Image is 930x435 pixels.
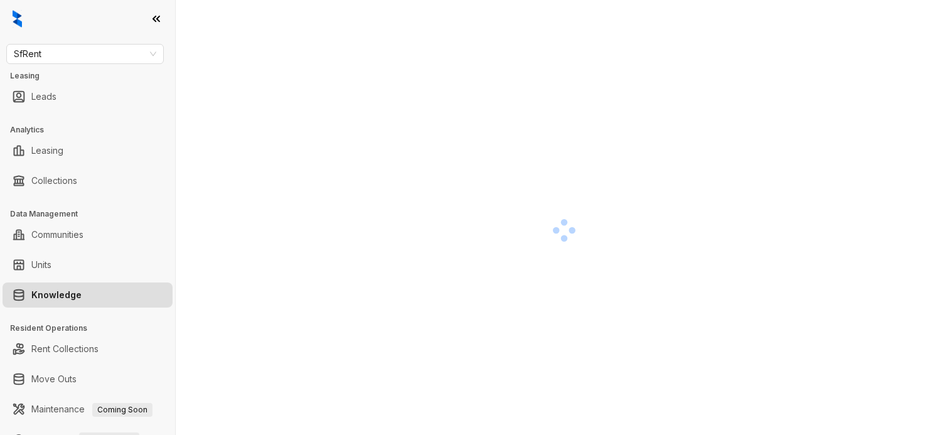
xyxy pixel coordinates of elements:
[31,367,77,392] a: Move Outs
[10,323,175,334] h3: Resident Operations
[92,403,152,417] span: Coming Soon
[10,70,175,82] h3: Leasing
[3,222,173,247] li: Communities
[10,124,175,136] h3: Analytics
[3,282,173,308] li: Knowledge
[31,168,77,193] a: Collections
[31,222,83,247] a: Communities
[13,10,22,28] img: logo
[3,367,173,392] li: Move Outs
[3,397,173,422] li: Maintenance
[3,252,173,277] li: Units
[14,45,156,63] span: SfRent
[31,84,56,109] a: Leads
[3,84,173,109] li: Leads
[3,168,173,193] li: Collections
[31,138,63,163] a: Leasing
[3,138,173,163] li: Leasing
[31,282,82,308] a: Knowledge
[31,336,99,362] a: Rent Collections
[3,336,173,362] li: Rent Collections
[10,208,175,220] h3: Data Management
[31,252,51,277] a: Units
